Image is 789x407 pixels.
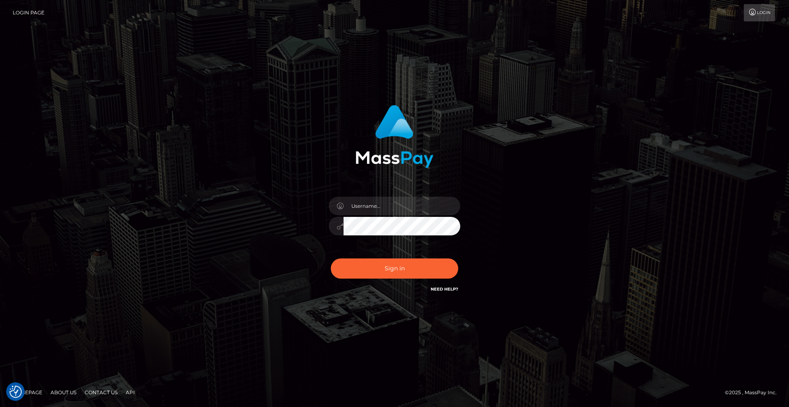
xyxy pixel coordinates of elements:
[344,197,460,215] input: Username...
[47,386,80,399] a: About Us
[744,4,775,21] a: Login
[81,386,121,399] a: Contact Us
[355,105,434,168] img: MassPay Login
[331,258,458,279] button: Sign in
[9,386,22,398] button: Consent Preferences
[122,386,138,399] a: API
[725,388,783,397] div: © 2025 , MassPay Inc.
[431,286,458,292] a: Need Help?
[9,386,22,398] img: Revisit consent button
[13,4,44,21] a: Login Page
[9,386,46,399] a: Homepage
